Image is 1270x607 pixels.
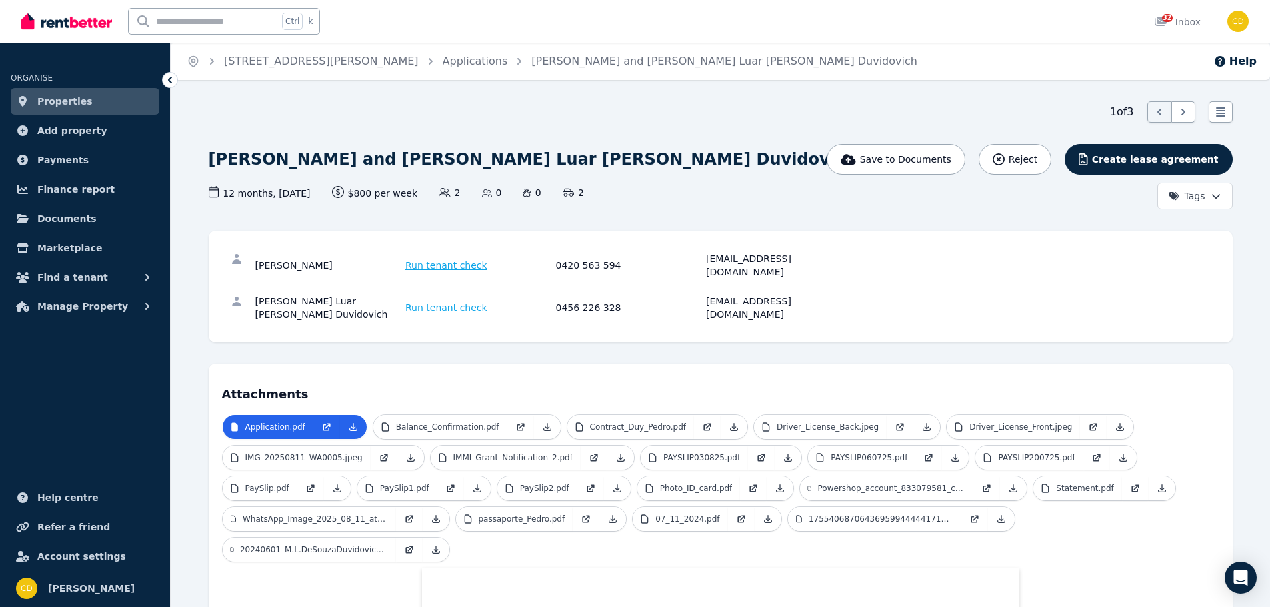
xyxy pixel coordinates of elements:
p: 20240601_M.L.DeSouzaDuvidovich_Appoi_ntmentLetter_to_30.04.pdf [240,544,388,555]
span: Account settings [37,548,126,564]
a: Download Attachment [534,415,561,439]
span: Run tenant check [405,259,487,272]
div: [EMAIL_ADDRESS][DOMAIN_NAME] [706,252,853,279]
a: Help centre [11,484,159,511]
a: Download Attachment [1000,476,1027,500]
a: Powershop_account_833079581_consumer_41037273338_i_nvoice_.pdf [800,476,973,500]
div: Open Intercom Messenger [1225,562,1257,594]
p: passaporte_Pedro.pdf [479,514,565,524]
a: Download Attachment [721,415,747,439]
p: IMMI_Grant_Notification_2.pdf [453,452,573,463]
span: Ctrl [282,13,303,30]
button: Create lease agreement [1065,144,1232,175]
span: $800 per week [332,186,418,200]
p: Contract_Duy_Pedro.pdf [590,422,686,432]
a: Open in new Tab [694,415,721,439]
p: PAYSLIP060725.pdf [831,452,907,463]
p: PaySlip.pdf [245,483,289,494]
a: Open in new Tab [973,476,1000,500]
a: Open in new Tab [961,507,988,531]
span: Reject [1009,153,1037,166]
button: Manage Property [11,293,159,320]
span: 2 [563,186,584,199]
a: Open in new Tab [740,476,767,500]
a: Download Attachment [755,507,781,531]
a: IMG_20250811_WA0005.jpeg [223,446,371,470]
span: Properties [37,93,93,109]
span: 32 [1162,14,1173,22]
div: 0456 226 328 [556,295,703,321]
p: Powershop_account_833079581_consumer_41037273338_i_nvoice_.pdf [818,483,966,494]
span: Run tenant check [405,301,487,314]
button: Help [1213,53,1257,69]
div: [PERSON_NAME] [255,252,402,279]
img: Chris Dimitropoulos [1227,11,1249,32]
p: 07_11_2024.pdf [655,514,719,524]
a: Finance report [11,176,159,203]
span: [PERSON_NAME] [48,580,135,596]
a: PaySlip2.pdf [497,476,577,500]
a: Open in new Tab [507,415,534,439]
a: Download Attachment [1110,446,1137,470]
span: 0 [523,186,541,199]
a: Download Attachment [775,446,801,470]
span: Payments [37,152,89,168]
a: Download Attachment [913,415,940,439]
a: Applications [443,55,508,67]
button: Tags [1157,183,1233,209]
a: IMMI_Grant_Notification_2.pdf [431,446,581,470]
span: Manage Property [37,299,128,314]
a: Open in new Tab [371,446,397,470]
span: 2 [439,186,460,199]
a: Open in new Tab [396,538,423,562]
nav: Breadcrumb [171,43,933,80]
a: Documents [11,205,159,232]
a: Download Attachment [607,446,634,470]
span: Finance report [37,181,115,197]
p: Balance_Confirmation.pdf [396,422,499,432]
a: [STREET_ADDRESS][PERSON_NAME] [224,55,419,67]
a: Open in new Tab [437,476,464,500]
p: PaySlip2.pdf [520,483,569,494]
img: RentBetter [21,11,112,31]
a: Download Attachment [604,476,631,500]
a: Photo_ID_card.pdf [637,476,741,500]
p: Photo_ID_card.pdf [660,483,733,494]
a: Open in new Tab [887,415,913,439]
div: [EMAIL_ADDRESS][DOMAIN_NAME] [706,295,853,321]
a: Open in new Tab [728,507,755,531]
a: Download Attachment [423,507,449,531]
span: Create lease agreement [1092,153,1219,166]
a: PAYSLIP200725.pdf [975,446,1083,470]
a: Add property [11,117,159,144]
span: k [308,16,313,27]
span: Tags [1169,189,1205,203]
a: Driver_License_Front.jpeg [947,415,1080,439]
a: Open in new Tab [577,476,604,500]
a: PAYSLIP060725.pdf [808,446,915,470]
span: Save to Documents [860,153,951,166]
a: 07_11_2024.pdf [633,507,727,531]
span: 0 [482,186,502,199]
div: [PERSON_NAME] Luar [PERSON_NAME] Duvidovich [255,295,402,321]
a: Open in new Tab [748,446,775,470]
a: PaySlip.pdf [223,476,297,500]
a: Open in new Tab [1083,446,1110,470]
a: Marketplace [11,235,159,261]
p: Application.pdf [245,422,305,432]
p: PAYSLIP200725.pdf [998,452,1075,463]
a: Open in new Tab [396,507,423,531]
p: 1755406870643695994444417191131.jpg [809,514,953,524]
a: Download Attachment [464,476,491,500]
a: Download Attachment [599,507,626,531]
span: Add property [37,123,107,139]
a: Download Attachment [397,446,424,470]
a: WhatsApp_Image_2025_08_11_at_[DATE].jpeg [223,507,396,531]
a: Open in new Tab [1122,476,1149,500]
a: 1755406870643695994444417191131.jpg [788,507,961,531]
span: Find a tenant [37,269,108,285]
span: Marketplace [37,240,102,256]
a: PaySlip1.pdf [357,476,437,500]
a: Download Attachment [988,507,1015,531]
a: Refer a friend [11,514,159,540]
